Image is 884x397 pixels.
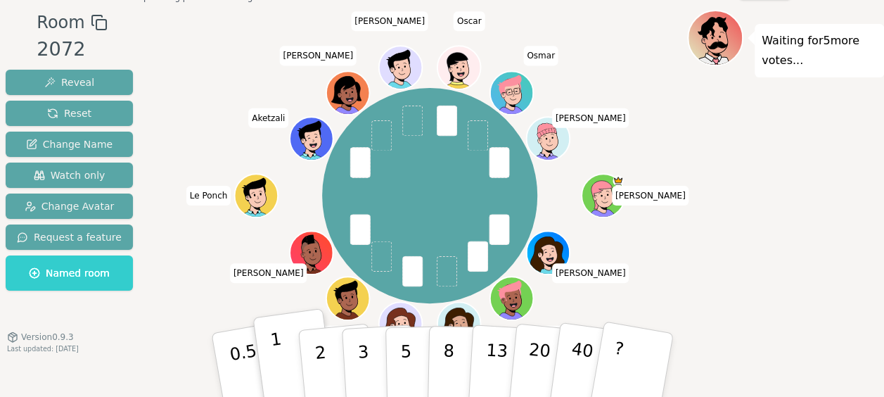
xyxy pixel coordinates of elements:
[762,31,877,70] p: Waiting for 5 more votes...
[37,35,107,64] div: 2072
[230,263,307,283] span: Click to change your name
[29,266,110,280] span: Named room
[186,186,231,206] span: Click to change your name
[6,70,133,95] button: Reveal
[454,11,485,31] span: Click to change your name
[552,108,629,128] span: Click to change your name
[6,132,133,157] button: Change Name
[44,75,94,89] span: Reveal
[351,11,428,31] span: Click to change your name
[279,46,357,65] span: Click to change your name
[6,194,133,219] button: Change Avatar
[6,256,133,291] button: Named room
[6,101,133,126] button: Reset
[552,263,629,283] span: Click to change your name
[26,137,113,151] span: Change Name
[613,175,623,186] span: Miguel is the host
[7,332,74,343] button: Version0.9.3
[612,186,689,206] span: Click to change your name
[6,163,133,188] button: Watch only
[248,108,288,128] span: Click to change your name
[47,106,91,120] span: Reset
[34,168,105,182] span: Watch only
[17,230,122,244] span: Request a feature
[25,199,115,213] span: Change Avatar
[491,278,532,319] button: Click to change your avatar
[21,332,74,343] span: Version 0.9.3
[7,345,79,353] span: Last updated: [DATE]
[523,46,558,65] span: Click to change your name
[37,10,84,35] span: Room
[6,225,133,250] button: Request a feature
